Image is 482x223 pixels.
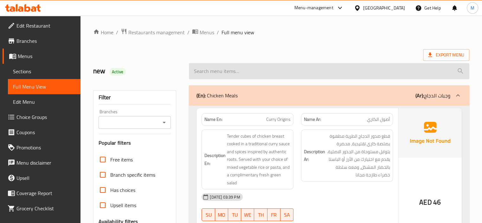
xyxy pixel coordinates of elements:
h2: new [93,66,182,76]
span: Edit Restaurant [16,22,75,30]
strong: Name Ar: [304,116,321,123]
a: Promotions [3,140,80,155]
span: SU [204,210,212,220]
h3: Popular filters [99,139,171,147]
a: Full Menu View [8,79,80,94]
p: Chicken Meals [196,92,238,99]
a: Restaurants management [121,28,185,36]
a: Menus [192,28,214,36]
input: search [189,63,469,79]
a: Upsell [3,170,80,186]
span: Grocery Checklist [16,205,75,212]
button: WE [241,208,254,221]
li: / [116,29,118,36]
span: قطع صدور الدجاج الطرية مطهوة بصلصة كاري تقليدية، محضرة بتوابل مستوحاة من الجذور الاصلية. يقدم مع ... [326,132,390,179]
span: Restaurants management [128,29,185,36]
span: WE [244,210,252,220]
span: Choice Groups [16,113,75,121]
nav: breadcrumb [93,28,469,36]
span: MO [218,210,226,220]
a: Menu disclaimer [3,155,80,170]
span: Export Menu [423,49,469,61]
span: Branch specific items [110,171,155,179]
button: MO [215,208,228,221]
button: SU [202,208,215,221]
button: FR [267,208,280,221]
span: Export Menu [428,51,464,59]
span: Branches [16,37,75,45]
strong: Description Ar: [304,148,325,163]
p: وجبات الدجاج [415,92,450,99]
strong: Name En: [204,116,222,123]
span: Edit Menu [13,98,75,106]
span: SA [283,210,291,220]
button: TH [254,208,267,221]
span: Menu disclaimer [16,159,75,167]
span: Has choices [110,186,135,194]
span: Menus [18,52,75,60]
span: Promotions [16,144,75,151]
span: Free items [110,156,133,163]
div: Menu-management [294,4,333,12]
span: AED [419,196,432,208]
b: (En): [196,91,206,100]
div: Active [109,68,126,75]
span: Coverage Report [16,189,75,197]
span: Full menu view [222,29,254,36]
button: SA [280,208,293,221]
b: (Ar): [415,91,424,100]
img: Ae5nvW7+0k+MAAAAAElFTkSuQmCC [398,108,462,158]
span: Menus [200,29,214,36]
span: TH [257,210,265,220]
button: Open [160,118,169,127]
div: Filter [99,91,171,104]
span: Full Menu View [13,83,75,90]
a: Menus [3,49,80,64]
a: Coupons [3,125,80,140]
a: Coverage Report [3,186,80,201]
a: Edit Restaurant [3,18,80,33]
span: Curry Origins [266,116,291,123]
a: Edit Menu [8,94,80,109]
div: [GEOGRAPHIC_DATA] [363,4,405,11]
li: / [187,29,190,36]
a: Sections [8,64,80,79]
a: Home [93,29,113,36]
span: Tender cubes of chicken breast cooked in a traditional curry sauce and spices inspired by authent... [227,132,291,187]
span: Coupons [16,128,75,136]
span: أصول الكاري [367,116,390,123]
span: Upsell [16,174,75,182]
span: 46 [433,196,441,208]
button: TU [228,208,241,221]
span: [DATE] 03:39 PM [207,194,242,200]
span: TU [231,210,239,220]
a: Choice Groups [3,109,80,125]
li: / [217,29,219,36]
span: M [471,4,474,11]
div: (En): Chicken Meals(Ar):وجبات الدجاج [189,85,469,106]
span: FR [270,210,278,220]
a: Branches [3,33,80,49]
span: Sections [13,68,75,75]
span: Active [109,69,126,75]
a: Grocery Checklist [3,201,80,216]
strong: Description En: [204,152,226,167]
span: Upsell items [110,201,136,209]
